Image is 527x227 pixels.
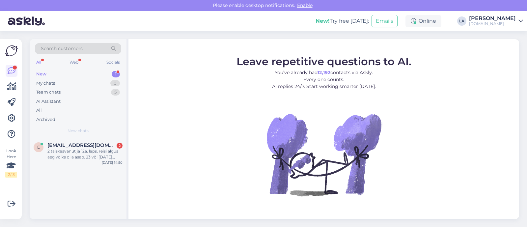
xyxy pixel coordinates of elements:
[372,15,398,27] button: Emails
[264,95,383,214] img: No Chat active
[41,45,83,52] span: Search customers
[236,55,411,68] span: Leave repetitive questions to AI.
[469,16,516,21] div: [PERSON_NAME]
[105,58,121,67] div: Socials
[68,128,89,134] span: New chats
[36,71,46,77] div: New
[117,143,123,149] div: 2
[35,58,42,67] div: All
[469,21,516,26] div: [DOMAIN_NAME]
[5,148,17,178] div: Look Here
[102,160,123,165] div: [DATE] 14:50
[111,89,120,96] div: 5
[36,98,61,105] div: AI Assistant
[295,2,315,8] span: Enable
[5,44,18,57] img: Askly Logo
[5,172,17,178] div: 2 / 3
[68,58,80,67] div: Web
[112,71,120,77] div: 1
[405,15,441,27] div: Online
[469,16,523,26] a: [PERSON_NAME][DOMAIN_NAME]
[36,89,61,96] div: Team chats
[37,145,40,150] span: e
[47,142,116,148] span: eglejalakas@icloud.com
[316,17,369,25] div: Try free [DATE]:
[36,107,42,114] div: All
[47,148,123,160] div: 2 täiskasvanut ja 12a. laps, reisi algus aeg võiks olla asap. 23 või [DATE] näiteks (kuni 7 ööd)
[36,80,55,87] div: My chats
[110,80,120,87] div: 0
[36,116,55,123] div: Archived
[236,69,411,90] p: You’ve already had contacts via Askly. Every one counts. AI replies 24/7. Start working smarter [...
[457,16,466,26] div: LA
[318,70,330,75] b: 12,192
[316,18,330,24] b: New!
